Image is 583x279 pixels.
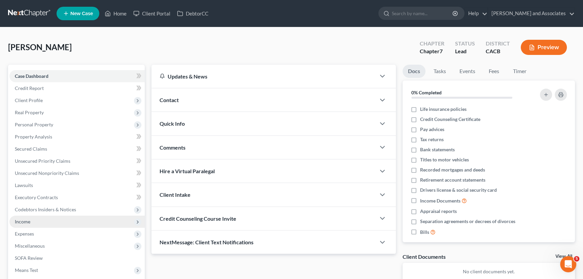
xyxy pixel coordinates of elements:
a: DebtorCC [174,7,212,20]
span: Means Test [15,267,38,273]
a: Client Portal [130,7,174,20]
div: Client Documents [403,253,446,260]
a: [PERSON_NAME] and Associates [488,7,575,20]
div: District [486,40,510,48]
span: Executory Contracts [15,194,58,200]
span: Income Documents [420,197,460,204]
span: Case Dashboard [15,73,48,79]
span: Titles to motor vehicles [420,156,469,163]
a: Lawsuits [9,179,145,191]
span: Bills [420,229,429,236]
span: Bank statements [420,146,455,153]
span: Codebtors Insiders & Notices [15,207,76,212]
span: Quick Info [160,120,185,127]
span: Personal Property [15,122,53,127]
p: No client documents yet. [408,268,570,275]
span: Unsecured Priority Claims [15,158,70,164]
span: Client Intake [160,191,191,198]
a: Timer [508,65,532,78]
a: SOFA Review [9,252,145,264]
a: Case Dashboard [9,70,145,82]
strong: 0% Completed [411,90,442,95]
a: Unsecured Priority Claims [9,155,145,167]
span: Credit Counseling Certificate [420,116,480,123]
div: Updates & News [160,73,368,80]
div: Chapter [420,40,444,48]
a: Docs [403,65,425,78]
a: Credit Report [9,82,145,94]
span: Contact [160,97,179,103]
span: NextMessage: Client Text Notifications [160,239,253,245]
span: Lawsuits [15,182,33,188]
span: SOFA Review [15,255,43,261]
span: Pay advices [420,126,444,133]
a: Help [465,7,487,20]
a: Fees [483,65,505,78]
a: Tasks [428,65,451,78]
span: Appraisal reports [420,208,457,215]
span: Retirement account statements [420,177,485,183]
span: Life insurance policies [420,106,467,113]
a: View All [555,254,572,259]
div: Lead [455,48,475,55]
div: Chapter [420,48,444,55]
span: Credit Report [15,85,44,91]
span: Comments [160,144,185,151]
span: Client Profile [15,97,43,103]
span: Miscellaneous [15,243,45,249]
span: Separation agreements or decrees of divorces [420,218,515,225]
a: Executory Contracts [9,191,145,204]
iframe: Intercom live chat [560,256,576,272]
span: Income [15,219,30,224]
div: CACB [486,48,510,55]
span: Secured Claims [15,146,47,152]
span: Property Analysis [15,134,52,139]
a: Secured Claims [9,143,145,155]
span: Drivers license & social security card [420,187,497,193]
span: Real Property [15,110,44,115]
a: Events [454,65,481,78]
span: 7 [440,48,443,54]
span: Tax returns [420,136,444,143]
a: Unsecured Nonpriority Claims [9,167,145,179]
span: Unsecured Nonpriority Claims [15,170,79,176]
span: [PERSON_NAME] [8,42,72,52]
span: Credit Counseling Course Invite [160,215,236,222]
span: New Case [70,11,93,16]
div: Status [455,40,475,48]
button: Preview [521,40,567,55]
span: Expenses [15,231,34,237]
span: Hire a Virtual Paralegal [160,168,215,174]
a: Home [101,7,130,20]
span: 5 [574,256,579,261]
input: Search by name... [392,7,453,20]
a: Property Analysis [9,131,145,143]
span: Recorded mortgages and deeds [420,166,485,173]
